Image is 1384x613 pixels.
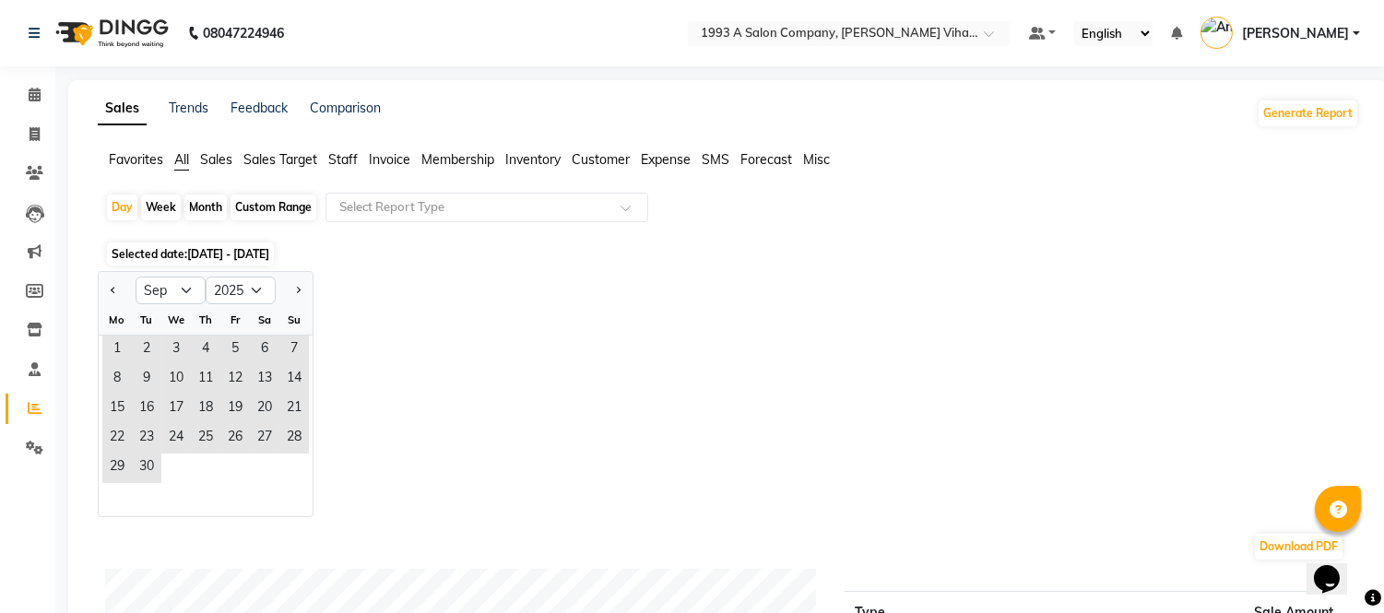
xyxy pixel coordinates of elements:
div: Tuesday, September 2, 2025 [132,336,161,365]
span: Sales Target [243,151,317,168]
div: Sa [250,305,279,335]
span: 6 [250,336,279,365]
div: Thursday, September 25, 2025 [191,424,220,454]
div: Month [184,195,227,220]
div: We [161,305,191,335]
div: Custom Range [231,195,316,220]
img: Anuja [1201,17,1233,49]
button: Next month [290,276,305,305]
span: 30 [132,454,161,483]
span: 20 [250,395,279,424]
div: Monday, September 1, 2025 [102,336,132,365]
span: 1 [102,336,132,365]
span: Sales [200,151,232,168]
a: Trends [169,100,208,116]
a: Feedback [231,100,288,116]
span: 18 [191,395,220,424]
div: Friday, September 26, 2025 [220,424,250,454]
span: Expense [641,151,691,168]
div: Friday, September 12, 2025 [220,365,250,395]
span: Favorites [109,151,163,168]
span: 12 [220,365,250,395]
div: Wednesday, September 10, 2025 [161,365,191,395]
select: Select month [136,277,206,304]
div: Saturday, September 13, 2025 [250,365,279,395]
div: Friday, September 19, 2025 [220,395,250,424]
b: 08047224946 [203,7,284,59]
div: Thursday, September 11, 2025 [191,365,220,395]
span: Inventory [505,151,561,168]
iframe: chat widget [1307,539,1366,595]
span: 28 [279,424,309,454]
button: Generate Report [1259,100,1357,126]
div: Monday, September 15, 2025 [102,395,132,424]
span: 11 [191,365,220,395]
div: Tuesday, September 23, 2025 [132,424,161,454]
span: 29 [102,454,132,483]
span: All [174,151,189,168]
span: 7 [279,336,309,365]
div: Th [191,305,220,335]
span: 24 [161,424,191,454]
span: Misc [803,151,830,168]
div: Saturday, September 27, 2025 [250,424,279,454]
div: Friday, September 5, 2025 [220,336,250,365]
span: 9 [132,365,161,395]
span: 19 [220,395,250,424]
span: Invoice [369,151,410,168]
span: 2 [132,336,161,365]
span: 21 [279,395,309,424]
div: Wednesday, September 24, 2025 [161,424,191,454]
span: Customer [572,151,630,168]
span: 16 [132,395,161,424]
span: 22 [102,424,132,454]
select: Select year [206,277,276,304]
span: 4 [191,336,220,365]
span: 10 [161,365,191,395]
div: Tuesday, September 16, 2025 [132,395,161,424]
div: Fr [220,305,250,335]
div: Tu [132,305,161,335]
span: 26 [220,424,250,454]
span: [PERSON_NAME] [1242,24,1349,43]
div: Monday, September 8, 2025 [102,365,132,395]
div: Sunday, September 28, 2025 [279,424,309,454]
div: Monday, September 29, 2025 [102,454,132,483]
span: 8 [102,365,132,395]
div: Su [279,305,309,335]
span: 5 [220,336,250,365]
img: logo [47,7,173,59]
span: Staff [328,151,358,168]
div: Wednesday, September 17, 2025 [161,395,191,424]
span: Forecast [740,151,792,168]
div: Tuesday, September 9, 2025 [132,365,161,395]
span: 17 [161,395,191,424]
div: Sunday, September 14, 2025 [279,365,309,395]
span: Selected date: [107,242,274,265]
span: [DATE] - [DATE] [187,247,269,261]
span: 14 [279,365,309,395]
span: 27 [250,424,279,454]
div: Wednesday, September 3, 2025 [161,336,191,365]
span: 15 [102,395,132,424]
div: Thursday, September 4, 2025 [191,336,220,365]
a: Comparison [310,100,381,116]
div: Thursday, September 18, 2025 [191,395,220,424]
div: Saturday, September 6, 2025 [250,336,279,365]
span: SMS [702,151,729,168]
div: Day [107,195,137,220]
span: 25 [191,424,220,454]
span: 23 [132,424,161,454]
span: Membership [421,151,494,168]
div: Monday, September 22, 2025 [102,424,132,454]
div: Saturday, September 20, 2025 [250,395,279,424]
span: 13 [250,365,279,395]
div: Mo [102,305,132,335]
div: Sunday, September 7, 2025 [279,336,309,365]
a: Sales [98,92,147,125]
button: Previous month [106,276,121,305]
button: Download PDF [1255,534,1343,560]
div: Tuesday, September 30, 2025 [132,454,161,483]
div: Sunday, September 21, 2025 [279,395,309,424]
div: Week [141,195,181,220]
